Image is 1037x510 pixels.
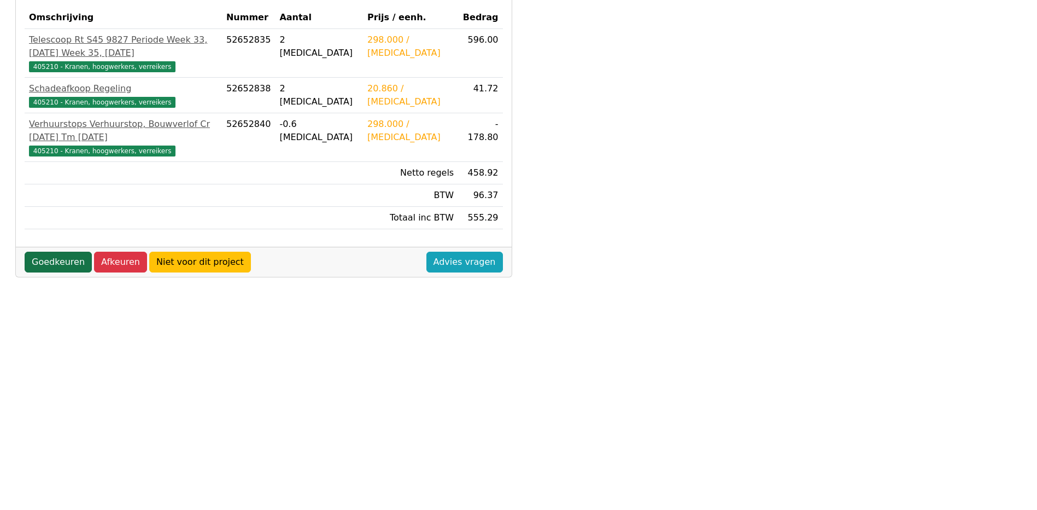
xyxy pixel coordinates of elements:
div: 298.000 / [MEDICAL_DATA] [367,33,454,60]
td: Totaal inc BTW [363,207,458,229]
div: Telescoop Rt S45 9827 Periode Week 33, [DATE] Week 35, [DATE] [29,33,218,60]
td: 41.72 [458,78,502,113]
td: 52652840 [222,113,275,162]
div: 2 [MEDICAL_DATA] [279,33,359,60]
td: 52652838 [222,78,275,113]
td: 458.92 [458,162,502,184]
a: Schadeafkoop Regeling405210 - Kranen, hoogwerkers, verreikers [29,82,218,108]
div: 2 [MEDICAL_DATA] [279,82,359,108]
a: Afkeuren [94,252,147,273]
th: Nummer [222,7,275,29]
a: Goedkeuren [25,252,92,273]
div: 20.860 / [MEDICAL_DATA] [367,82,454,108]
td: Netto regels [363,162,458,184]
td: 96.37 [458,184,502,207]
a: Niet voor dit project [149,252,251,273]
td: 596.00 [458,29,502,78]
div: Schadeafkoop Regeling [29,82,218,95]
a: Telescoop Rt S45 9827 Periode Week 33, [DATE] Week 35, [DATE]405210 - Kranen, hoogwerkers, verrei... [29,33,218,73]
div: Verhuurstops Verhuurstop, Bouwverlof Cr [DATE] Tm [DATE] [29,118,218,144]
span: 405210 - Kranen, hoogwerkers, verreikers [29,97,175,108]
th: Omschrijving [25,7,222,29]
th: Bedrag [458,7,502,29]
td: 52652835 [222,29,275,78]
div: -0.6 [MEDICAL_DATA] [279,118,359,144]
div: 298.000 / [MEDICAL_DATA] [367,118,454,144]
td: BTW [363,184,458,207]
th: Aantal [275,7,363,29]
td: - 178.80 [458,113,502,162]
a: Verhuurstops Verhuurstop, Bouwverlof Cr [DATE] Tm [DATE]405210 - Kranen, hoogwerkers, verreikers [29,118,218,157]
th: Prijs / eenh. [363,7,458,29]
span: 405210 - Kranen, hoogwerkers, verreikers [29,146,175,157]
td: 555.29 [458,207,502,229]
a: Advies vragen [426,252,503,273]
span: 405210 - Kranen, hoogwerkers, verreikers [29,61,175,72]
